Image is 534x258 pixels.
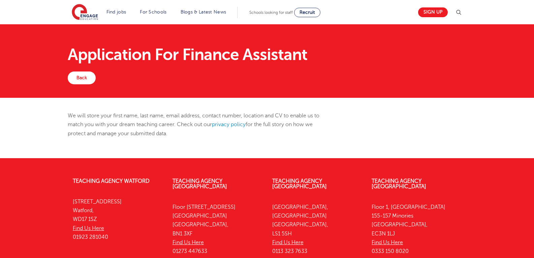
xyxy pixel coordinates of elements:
[372,203,461,256] p: Floor 1, [GEOGRAPHIC_DATA] 155-157 Minories [GEOGRAPHIC_DATA], EC3N 1LJ 0333 150 8020
[68,111,330,138] p: We will store your first name, last name, email address, contact number, location and CV to enabl...
[106,9,126,15] a: Find jobs
[73,197,162,241] p: [STREET_ADDRESS] Watford, WD17 1SZ 01923 281040
[68,47,466,63] h1: Application For Finance Assistant
[72,4,98,21] img: Engage Education
[181,9,226,15] a: Blogs & Latest News
[73,178,150,184] a: Teaching Agency Watford
[418,7,448,17] a: Sign up
[372,178,426,190] a: Teaching Agency [GEOGRAPHIC_DATA]
[272,239,304,246] a: Find Us Here
[372,239,403,246] a: Find Us Here
[172,239,204,246] a: Find Us Here
[249,10,293,15] span: Schools looking for staff
[140,9,166,15] a: For Schools
[212,121,246,127] a: privacy policy
[294,8,320,17] a: Recruit
[73,225,104,231] a: Find Us Here
[68,71,96,84] a: Back
[300,10,315,15] span: Recruit
[172,203,262,256] p: Floor [STREET_ADDRESS] [GEOGRAPHIC_DATA] [GEOGRAPHIC_DATA], BN1 3XF 01273 447633
[172,178,227,190] a: Teaching Agency [GEOGRAPHIC_DATA]
[272,178,327,190] a: Teaching Agency [GEOGRAPHIC_DATA]
[272,203,362,256] p: [GEOGRAPHIC_DATA], [GEOGRAPHIC_DATA] [GEOGRAPHIC_DATA], LS1 5SH 0113 323 7633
